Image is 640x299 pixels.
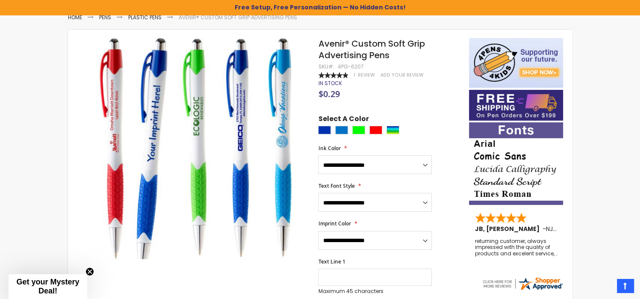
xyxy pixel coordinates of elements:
[179,14,297,21] li: Avenir® Custom Soft Grip Advertising Pens
[318,63,334,70] strong: SKU
[469,122,563,205] img: font-personalization-examples
[546,225,557,233] span: NJ
[99,14,111,21] a: Pens
[318,126,331,134] div: Blue
[369,126,382,134] div: Red
[318,38,425,61] span: Avenir® Custom Soft Grip Advertising Pens
[318,182,354,189] span: Text Font Style
[337,63,363,70] div: 4PG-6207
[318,288,432,295] p: Maximum 45 characters
[318,220,351,227] span: Imprint Color
[469,90,563,121] img: Free shipping on orders over $199
[352,126,365,134] div: Lime Green
[354,72,355,78] span: 1
[386,126,399,134] div: Assorted
[569,276,640,299] iframe: Google Customer Reviews
[543,225,617,233] span: - ,
[475,238,558,257] div: returning customer, always impressed with the quality of products and excelent service, will retu...
[357,72,375,78] span: Review
[318,114,369,126] span: Select A Color
[68,14,82,21] a: Home
[481,276,563,291] img: 4pens.com widget logo
[475,225,543,233] span: JB, [PERSON_NAME]
[318,145,340,152] span: Ink Color
[9,274,87,299] div: Get your Mystery Deal!Close teaser
[481,286,563,293] a: 4pens.com certificate URL
[335,126,348,134] div: Blue Light
[318,88,339,100] span: $0.29
[128,14,162,21] a: Plastic Pens
[318,72,348,78] div: 100%
[86,267,94,276] button: Close teaser
[85,37,307,259] img: Avenir® Custom Soft Grip Advertising Pens
[354,72,376,78] a: 1 Review
[318,80,342,87] span: In stock
[318,258,345,265] span: Text Line 1
[16,278,79,295] span: Get your Mystery Deal!
[318,80,342,87] div: Availability
[380,72,423,78] a: Add Your Review
[469,38,563,88] img: 4pens 4 kids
